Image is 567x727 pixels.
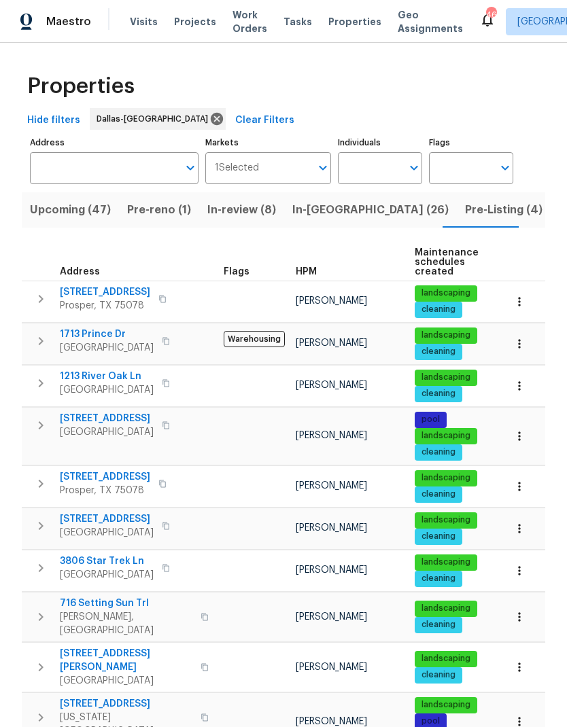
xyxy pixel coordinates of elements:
[416,430,476,442] span: landscaping
[205,139,332,147] label: Markets
[90,108,226,130] div: Dallas-[GEOGRAPHIC_DATA]
[416,304,461,315] span: cleaning
[416,669,461,681] span: cleaning
[416,330,476,341] span: landscaping
[313,158,332,177] button: Open
[416,414,445,425] span: pool
[296,267,317,277] span: HPM
[296,523,367,533] span: [PERSON_NAME]
[60,299,150,313] span: Prosper, TX 75078
[215,162,259,174] span: 1 Selected
[30,139,199,147] label: Address
[30,200,111,219] span: Upcoming (47)
[296,662,367,672] span: [PERSON_NAME]
[283,17,312,26] span: Tasks
[60,383,154,397] span: [GEOGRAPHIC_DATA]
[416,372,476,383] span: landscaping
[416,619,461,631] span: cleaning
[416,699,476,711] span: landscaping
[296,338,367,348] span: [PERSON_NAME]
[233,8,267,35] span: Work Orders
[22,108,86,133] button: Hide filters
[181,158,200,177] button: Open
[60,285,150,299] span: [STREET_ADDRESS]
[296,431,367,440] span: [PERSON_NAME]
[292,200,449,219] span: In-[GEOGRAPHIC_DATA] (26)
[296,380,367,390] span: [PERSON_NAME]
[60,327,154,341] span: 1713 Prince Dr
[60,674,192,688] span: [GEOGRAPHIC_DATA]
[416,388,461,400] span: cleaning
[296,717,367,726] span: [PERSON_NAME]
[174,15,216,29] span: Projects
[60,412,154,425] span: [STREET_ADDRESS]
[416,653,476,664] span: landscaping
[60,597,192,610] span: 716 Setting Sun Trl
[60,554,154,568] span: 3806 Star Trek Ln
[398,8,463,35] span: Geo Assignments
[60,647,192,674] span: [STREET_ADDRESS][PERSON_NAME]
[416,472,476,484] span: landscaping
[60,370,154,383] span: 1213 River Oak Ln
[97,112,213,126] span: Dallas-[GEOGRAPHIC_DATA]
[416,715,445,727] span: pool
[416,346,461,357] span: cleaning
[235,112,294,129] span: Clear Filters
[416,603,476,614] span: landscaping
[60,610,192,637] span: [PERSON_NAME], [GEOGRAPHIC_DATA]
[60,526,154,539] span: [GEOGRAPHIC_DATA]
[60,470,150,484] span: [STREET_ADDRESS]
[60,697,192,711] span: [STREET_ADDRESS]
[416,489,461,500] span: cleaning
[465,200,543,219] span: Pre-Listing (4)
[60,341,154,355] span: [GEOGRAPHIC_DATA]
[207,200,276,219] span: In-review (8)
[27,112,80,129] span: Hide filters
[416,446,461,458] span: cleaning
[416,514,476,526] span: landscaping
[486,8,496,22] div: 46
[230,108,300,133] button: Clear Filters
[416,531,461,542] span: cleaning
[416,287,476,299] span: landscaping
[127,200,191,219] span: Pre-reno (1)
[296,612,367,622] span: [PERSON_NAME]
[60,267,100,277] span: Address
[338,139,422,147] label: Individuals
[405,158,424,177] button: Open
[416,556,476,568] span: landscaping
[60,484,150,497] span: Prosper, TX 75078
[416,573,461,584] span: cleaning
[328,15,381,29] span: Properties
[60,568,154,582] span: [GEOGRAPHIC_DATA]
[296,565,367,575] span: [PERSON_NAME]
[496,158,515,177] button: Open
[60,425,154,439] span: [GEOGRAPHIC_DATA]
[130,15,158,29] span: Visits
[296,481,367,491] span: [PERSON_NAME]
[60,512,154,526] span: [STREET_ADDRESS]
[224,267,250,277] span: Flags
[296,296,367,306] span: [PERSON_NAME]
[46,15,91,29] span: Maestro
[429,139,513,147] label: Flags
[27,79,135,93] span: Properties
[224,331,285,347] span: Warehousing
[415,248,479,277] span: Maintenance schedules created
